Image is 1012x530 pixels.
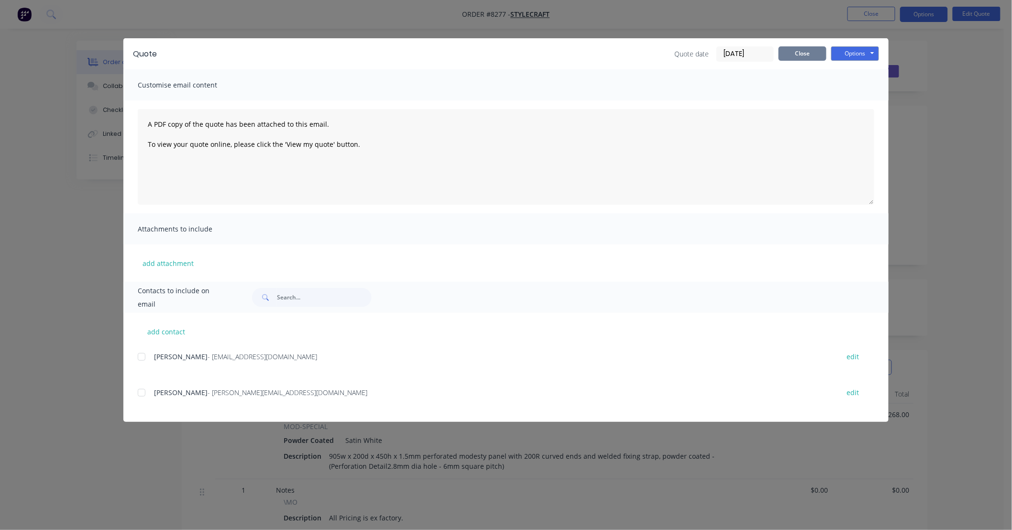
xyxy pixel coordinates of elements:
[138,78,243,92] span: Customise email content
[831,46,879,61] button: Options
[208,388,367,397] span: - [PERSON_NAME][EMAIL_ADDRESS][DOMAIN_NAME]
[841,350,865,363] button: edit
[138,284,228,311] span: Contacts to include on email
[154,352,208,361] span: [PERSON_NAME]
[138,256,198,270] button: add attachment
[277,288,372,307] input: Search...
[154,388,208,397] span: [PERSON_NAME]
[779,46,826,61] button: Close
[208,352,317,361] span: - [EMAIL_ADDRESS][DOMAIN_NAME]
[138,109,874,205] textarea: A PDF copy of the quote has been attached to this email. To view your quote online, please click ...
[138,222,243,236] span: Attachments to include
[133,48,157,60] div: Quote
[841,386,865,399] button: edit
[138,324,195,339] button: add contact
[674,49,709,59] span: Quote date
